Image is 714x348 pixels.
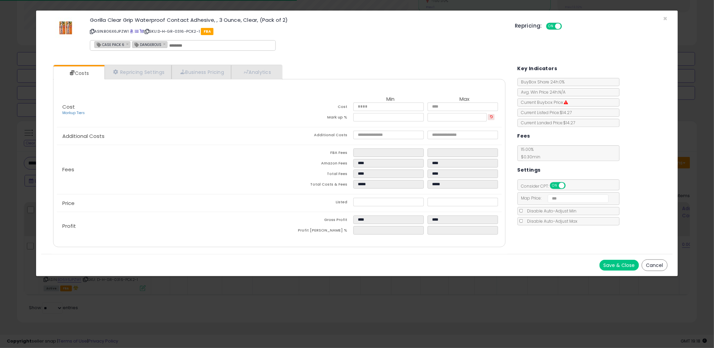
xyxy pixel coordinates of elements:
span: BuyBox Share 24h: 0% [518,79,565,85]
img: 51jwt5S2ZXL._SL60_.jpg [55,17,76,38]
h5: Key Indicators [518,64,557,73]
span: Current Buybox Price: [518,99,568,105]
td: Total Costs & Fees [279,180,353,191]
p: Fees [57,167,279,172]
h5: Fees [518,132,530,140]
h5: Settings [518,166,541,174]
button: Cancel [642,259,668,271]
a: Costs [53,66,104,80]
a: × [163,41,167,47]
span: CASE PACK 6 [95,42,124,47]
span: $0.30 min [518,154,541,160]
td: Listed [279,198,353,208]
a: Analytics [231,65,282,79]
span: ON [547,23,556,29]
p: Cost [57,104,279,116]
a: × [126,41,130,47]
span: × [663,14,668,23]
a: Repricing Settings [105,65,172,79]
span: Consider CPT: [518,183,575,189]
td: FBA Fees [279,148,353,159]
button: Save & Close [600,260,639,271]
span: 15.00 % [518,146,541,160]
span: OFF [565,183,575,189]
td: Profit [PERSON_NAME] % [279,226,353,237]
p: Profit [57,223,279,229]
a: All offer listings [135,29,139,34]
span: Disable Auto-Adjust Min [524,208,577,214]
a: Markup Tiers [62,110,85,115]
span: Avg. Win Price 24h: N/A [518,89,566,95]
a: BuyBox page [130,29,134,34]
span: DANGEROUS [132,42,161,47]
h3: Gorilla Clear Grip Waterproof Contact Adhesive, , 3 Ounce, Clear, (Pack of 2) [90,17,505,22]
th: Min [353,96,428,102]
h5: Repricing: [515,23,542,29]
td: Total Fees [279,170,353,180]
td: Additional Costs [279,131,353,141]
td: Gross Profit [279,216,353,226]
span: FBA [201,28,213,35]
th: Max [428,96,502,102]
td: Mark up % [279,113,353,124]
span: Map Price: [518,195,609,201]
p: Price [57,201,279,206]
i: Suppressed Buy Box [564,100,568,105]
a: Your listing only [140,29,143,34]
a: Business Pricing [172,65,231,79]
p: Additional Costs [57,133,279,139]
span: Current Listed Price: $14.27 [518,110,572,115]
span: Current Landed Price: $14.27 [518,120,575,126]
span: Disable Auto-Adjust Max [524,218,578,224]
td: Cost [279,102,353,113]
p: ASIN: B06X6JPZW1 | SKU: D-H-GR-0316-PCK2-1 [90,26,505,37]
span: ON [551,183,559,189]
span: OFF [561,23,572,29]
td: Amazon Fees [279,159,353,170]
